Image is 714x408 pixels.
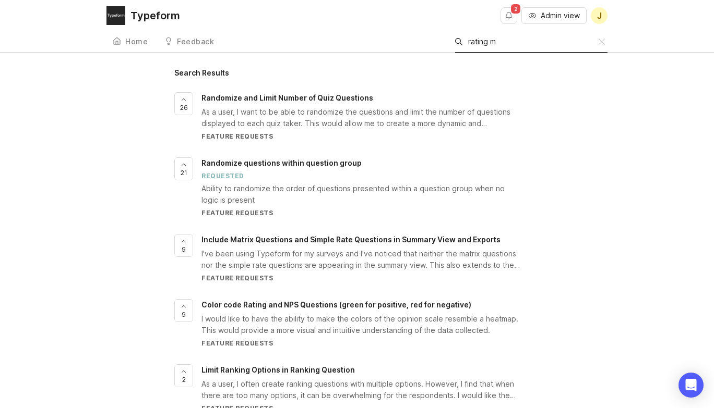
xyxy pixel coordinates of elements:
[201,132,521,141] div: Feature Requests
[511,4,520,14] span: 2
[201,274,521,282] div: Feature Requests
[201,93,373,102] span: Randomize and Limit Number of Quiz Questions
[177,38,214,45] div: Feedback
[679,373,704,398] div: Open Intercom Messenger
[174,157,193,180] button: 21
[182,310,186,319] span: 9
[174,69,540,77] h1: Search Results
[591,7,608,24] button: J
[130,10,180,21] div: Typeform
[201,365,355,374] span: Limit Ranking Options in Ranking Question
[201,92,540,141] a: Randomize and Limit Number of Quiz QuestionsAs a user, I want to be able to randomize the questio...
[201,300,471,309] span: Color code Rating and NPS Questions (green for positive, red for negative)
[182,245,186,254] span: 9
[201,171,244,180] div: requested
[125,38,148,45] div: Home
[501,7,517,24] button: Notifications
[201,183,521,206] div: Ability to randomize the order of questions presented within a question group when no logic is pr...
[201,248,521,271] div: I've been using Typeform for my surveys and I've noticed that neither the matrix questions nor th...
[201,234,540,282] a: Include Matrix Questions and Simple Rate Questions in Summary View and ExportsI've been using Typ...
[201,339,521,348] div: Feature Requests
[541,10,580,21] span: Admin view
[174,234,193,257] button: 9
[201,235,501,244] span: Include Matrix Questions and Simple Rate Questions in Summary View and Exports
[174,92,193,115] button: 26
[181,168,187,177] span: 21
[158,31,220,53] a: Feedback
[106,31,154,53] a: Home
[201,299,540,348] a: Color code Rating and NPS Questions (green for positive, red for negative)I would like to have th...
[201,157,540,217] a: Randomize questions within question grouprequestedAbility to randomize the order of questions pre...
[174,299,193,322] button: 9
[201,158,362,167] span: Randomize questions within question group
[180,103,188,112] span: 26
[201,106,521,129] div: As a user, I want to be able to randomize the questions and limit the number of questions display...
[597,9,602,22] span: J
[201,313,521,336] div: I would like to have the ability to make the colors of the opinion scale resemble a heatmap. This...
[201,208,521,217] div: Feature Requests
[174,364,193,387] button: 2
[182,375,186,384] span: 2
[201,378,521,401] div: As a user, I often create ranking questions with multiple options. However, I find that when ther...
[521,7,587,24] button: Admin view
[106,6,125,25] img: Typeform logo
